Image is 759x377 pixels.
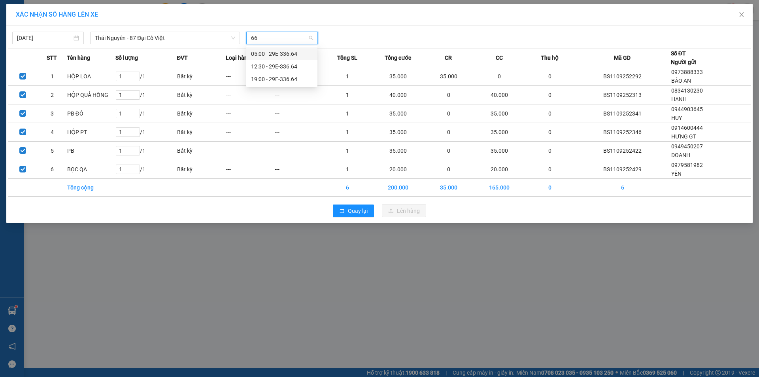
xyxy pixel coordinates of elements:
[671,152,690,158] span: DOANH
[226,67,274,86] td: ---
[67,53,90,62] span: Tên hàng
[10,54,118,80] b: GỬI : VP [GEOGRAPHIC_DATA]
[424,142,473,160] td: 0
[17,34,72,42] input: 11/09/2025
[323,123,372,142] td: 1
[339,208,345,214] span: rollback
[574,123,671,142] td: BS1109252346
[274,142,323,160] td: ---
[251,49,313,58] div: 05:00 - 29E-336.64
[177,53,188,62] span: ĐVT
[614,53,631,62] span: Mã GD
[67,67,115,86] td: HỘP LOA
[337,53,357,62] span: Tổng SL
[671,49,696,66] div: Số ĐT Người gửi
[323,160,372,179] td: 1
[177,142,225,160] td: Bất kỳ
[38,86,67,104] td: 2
[274,160,323,179] td: ---
[473,67,526,86] td: 0
[226,142,274,160] td: ---
[274,86,323,104] td: ---
[177,104,225,123] td: Bất kỳ
[323,67,372,86] td: 1
[67,104,115,123] td: PB ĐỎ
[115,123,177,142] td: / 1
[526,179,574,197] td: 0
[574,86,671,104] td: BS1109252313
[251,75,313,83] div: 19:00 - 29E-336.64
[385,53,411,62] span: Tổng cước
[473,160,526,179] td: 20.000
[526,86,574,104] td: 0
[348,206,368,215] span: Quay lại
[473,142,526,160] td: 35.000
[251,62,313,71] div: 12:30 - 29E-336.64
[10,10,69,49] img: logo.jpg
[226,104,274,123] td: ---
[731,4,753,26] button: Close
[574,160,671,179] td: BS1109252429
[177,123,225,142] td: Bất kỳ
[38,104,67,123] td: 3
[115,160,177,179] td: / 1
[333,205,374,217] button: rollbackQuay lại
[526,142,574,160] td: 0
[372,142,424,160] td: 35.000
[323,104,372,123] td: 1
[526,123,574,142] td: 0
[574,142,671,160] td: BS1109252422
[67,86,115,104] td: HỘP QUẢ HỒNG
[526,67,574,86] td: 0
[424,123,473,142] td: 0
[177,86,225,104] td: Bất kỳ
[671,171,682,177] span: YẾN
[274,104,323,123] td: ---
[177,67,225,86] td: Bất kỳ
[67,160,115,179] td: BỌC QA
[16,11,98,18] span: XÁC NHẬN SỐ HÀNG LÊN XE
[226,86,274,104] td: ---
[738,11,745,18] span: close
[323,179,372,197] td: 6
[671,162,703,168] span: 0979581982
[231,36,236,40] span: down
[177,160,225,179] td: Bất kỳ
[671,143,703,150] span: 0949450207
[424,160,473,179] td: 0
[47,53,57,62] span: STT
[671,125,703,131] span: 0914600444
[274,123,323,142] td: ---
[372,160,424,179] td: 20.000
[671,69,703,75] span: 0973888333
[115,53,138,62] span: Số lượng
[424,67,473,86] td: 35.000
[473,123,526,142] td: 35.000
[671,87,703,94] span: 0834130230
[372,104,424,123] td: 35.000
[541,53,559,62] span: Thu hộ
[372,179,424,197] td: 200.000
[67,142,115,160] td: PB
[115,142,177,160] td: / 1
[372,123,424,142] td: 35.000
[424,104,473,123] td: 0
[671,106,703,112] span: 0944903645
[226,53,251,62] span: Loại hàng
[323,142,372,160] td: 1
[526,104,574,123] td: 0
[671,115,682,121] span: HUY
[226,123,274,142] td: ---
[671,78,691,84] span: BẢO AN
[38,67,67,86] td: 1
[38,142,67,160] td: 5
[473,104,526,123] td: 35.000
[445,53,452,62] span: CR
[372,67,424,86] td: 35.000
[38,160,67,179] td: 6
[526,160,574,179] td: 0
[67,123,115,142] td: HỘP PT
[115,104,177,123] td: / 1
[382,205,426,217] button: uploadLên hàng
[38,123,67,142] td: 4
